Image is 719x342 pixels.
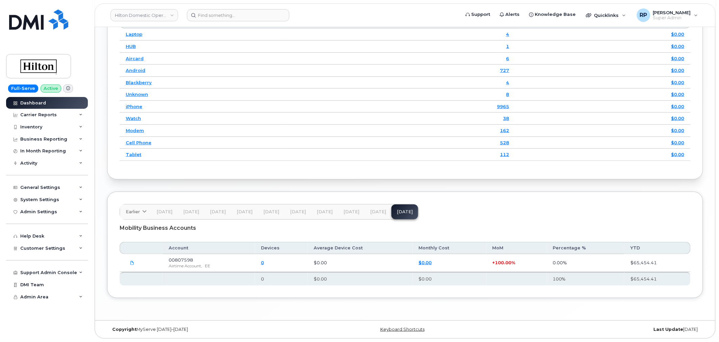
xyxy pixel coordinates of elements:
[126,44,136,49] a: HUB
[632,8,703,22] div: Ryan Partack
[308,254,413,272] td: $0.00
[205,263,210,268] span: EE
[112,327,137,332] strong: Copyright
[671,44,685,49] a: $0.00
[624,254,691,272] td: $65,454.41
[671,152,685,157] a: $0.00
[500,140,509,145] a: 528
[163,242,255,254] th: Account
[594,13,619,18] span: Quicklinks
[653,15,691,21] span: Super Admin
[506,31,509,37] a: 4
[495,8,525,21] a: Alerts
[500,128,509,133] a: 162
[581,8,631,22] div: Quicklinks
[506,11,520,18] span: Alerts
[506,92,509,97] a: 8
[671,56,685,61] a: $0.00
[690,313,714,337] iframe: Messenger Launcher
[120,220,691,237] div: Mobility Business Accounts
[255,272,308,286] th: 0
[343,209,359,215] span: [DATE]
[472,11,490,18] span: Support
[419,260,432,265] a: $0.00
[370,209,386,215] span: [DATE]
[671,92,685,97] a: $0.00
[493,260,495,265] span: +
[495,260,516,265] span: 100.00%
[671,128,685,133] a: $0.00
[183,209,199,215] span: [DATE]
[126,31,142,37] a: Laptop
[290,209,306,215] span: [DATE]
[413,272,486,286] th: $0.00
[506,44,509,49] a: 1
[506,56,509,61] a: 6
[126,152,141,157] a: Tablet
[126,80,152,85] a: Blackberry
[671,80,685,85] a: $0.00
[640,11,647,19] span: RP
[317,209,333,215] span: [DATE]
[261,260,264,265] a: 0
[126,128,144,133] a: Modem
[671,140,685,145] a: $0.00
[169,257,193,263] span: 00807598
[654,327,684,332] strong: Last Update
[126,56,144,61] a: Aircard
[624,242,691,254] th: YTD
[308,242,413,254] th: Average Device Cost
[547,272,624,286] th: 100%
[624,272,691,286] th: $65,454.41
[653,10,691,15] span: [PERSON_NAME]
[506,80,509,85] a: 4
[413,242,486,254] th: Monthly Cost
[169,263,202,268] span: Airtime Account,
[486,242,547,254] th: MoM
[671,31,685,37] a: $0.00
[237,209,253,215] span: [DATE]
[126,92,148,97] a: Unknown
[535,11,576,18] span: Knowledge Base
[126,209,140,215] span: Earlier
[308,272,413,286] th: $0.00
[107,327,306,332] div: MyServe [DATE]–[DATE]
[671,68,685,73] a: $0.00
[671,104,685,109] a: $0.00
[671,116,685,121] a: $0.00
[111,9,178,21] a: Hilton Domestic Operating Company Inc
[126,257,139,269] a: CMP_ImageForInvoice_G018877_20250921_72980040_20250922_024847.PDF
[126,68,145,73] a: Android
[255,242,308,254] th: Devices
[210,209,226,215] span: [DATE]
[497,104,509,109] a: 9965
[126,140,151,145] a: Cell Phone
[263,209,279,215] span: [DATE]
[187,9,289,21] input: Find something...
[504,327,703,332] div: [DATE]
[503,116,509,121] a: 38
[525,8,581,21] a: Knowledge Base
[500,152,509,157] a: 112
[120,204,151,219] a: Earlier
[547,242,624,254] th: Percentage %
[126,116,141,121] a: Watch
[461,8,495,21] a: Support
[500,68,509,73] a: 727
[157,209,172,215] span: [DATE]
[380,327,425,332] a: Keyboard Shortcuts
[126,104,142,109] a: iPhone
[547,254,624,272] td: 0.00%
